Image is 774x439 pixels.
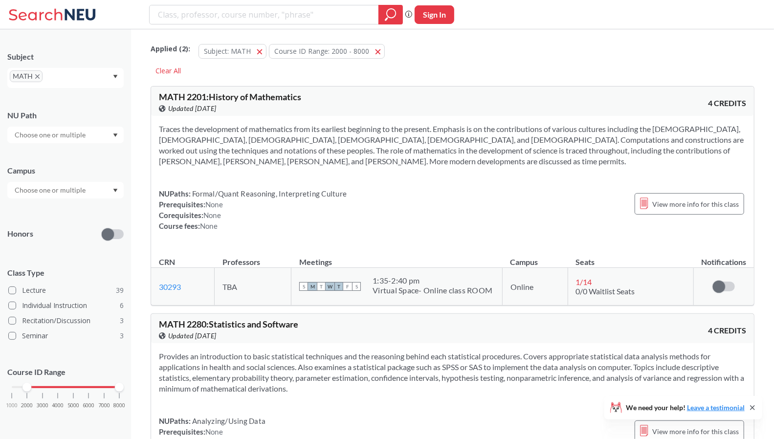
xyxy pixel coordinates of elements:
[116,285,124,296] span: 39
[168,103,217,114] span: Updated [DATE]
[8,329,124,342] label: Seminar
[694,247,754,268] th: Notifications
[113,133,118,137] svg: Dropdown arrow
[159,282,181,291] a: 30293
[415,5,454,24] button: Sign In
[8,284,124,297] label: Lecture
[10,70,43,82] span: MATHX to remove pill
[120,330,124,341] span: 3
[113,189,118,193] svg: Dropdown arrow
[502,247,568,268] th: Campus
[308,282,317,291] span: M
[157,6,372,23] input: Class, professor, course number, "phrase"
[159,257,175,267] div: CRN
[7,367,124,378] p: Course ID Range
[7,165,124,176] div: Campus
[373,285,492,295] div: Virtual Space- Online class ROOM
[385,8,397,22] svg: magnifying glass
[200,221,218,230] span: None
[352,282,361,291] span: S
[7,182,124,198] div: Dropdown arrow
[373,276,492,285] div: 1:35 - 2:40 pm
[334,282,343,291] span: T
[10,184,92,196] input: Choose one or multiple
[215,268,291,306] td: TBA
[7,127,124,143] div: Dropdown arrow
[6,403,18,408] span: 1000
[326,282,334,291] span: W
[687,403,745,412] a: Leave a testimonial
[113,403,125,408] span: 8000
[626,404,745,411] span: We need your help!
[7,51,124,62] div: Subject
[299,282,308,291] span: S
[269,44,385,59] button: Course ID Range: 2000 - 8000
[502,268,568,306] td: Online
[151,64,186,78] div: Clear All
[35,74,40,79] svg: X to remove pill
[120,315,124,326] span: 3
[168,330,217,341] span: Updated [DATE]
[10,129,92,141] input: Choose one or multiple
[291,247,503,268] th: Meetings
[568,247,694,268] th: Seats
[8,299,124,312] label: Individual Instruction
[98,403,110,408] span: 7000
[7,110,124,121] div: NU Path
[67,403,79,408] span: 5000
[159,319,298,329] span: MATH 2280 : Statistics and Software
[7,267,124,278] span: Class Type
[203,211,221,219] span: None
[199,44,266,59] button: Subject: MATH
[317,282,326,291] span: T
[205,427,223,436] span: None
[191,417,265,425] span: Analyzing/Using Data
[7,228,33,240] p: Honors
[708,98,746,109] span: 4 CREDITS
[8,314,124,327] label: Recitation/Discussion
[204,46,251,56] span: Subject: MATH
[52,403,64,408] span: 4000
[37,403,48,408] span: 3000
[215,247,291,268] th: Professors
[159,124,746,167] section: Traces the development of mathematics from its earliest beginning to the present. Emphasis is on ...
[83,403,94,408] span: 6000
[274,46,369,56] span: Course ID Range: 2000 - 8000
[576,286,635,296] span: 0/0 Waitlist Seats
[151,44,190,54] span: Applied ( 2 ):
[708,325,746,336] span: 4 CREDITS
[7,68,124,88] div: MATHX to remove pillDropdown arrow
[21,403,33,408] span: 2000
[191,189,347,198] span: Formal/Quant Reasoning, Interpreting Culture
[652,425,739,438] span: View more info for this class
[120,300,124,311] span: 6
[343,282,352,291] span: F
[113,75,118,79] svg: Dropdown arrow
[378,5,403,24] div: magnifying glass
[205,200,223,209] span: None
[576,277,592,286] span: 1 / 14
[652,198,739,210] span: View more info for this class
[159,188,347,231] div: NUPaths: Prerequisites: Corequisites: Course fees:
[159,91,301,102] span: MATH 2201 : History of Mathematics
[159,351,746,394] section: Provides an introduction to basic statistical techniques and the reasoning behind each statistica...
